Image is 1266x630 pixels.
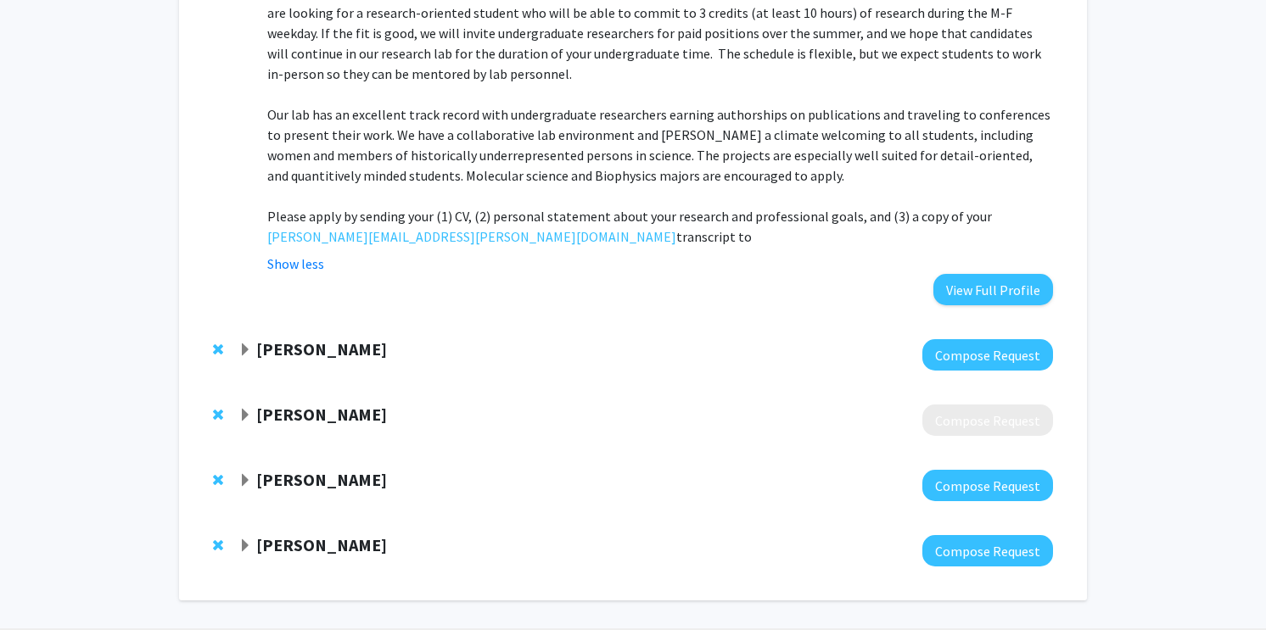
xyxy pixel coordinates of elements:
[267,206,1053,247] p: Please apply by sending your (1) CV, (2) personal statement about your research and professional ...
[267,104,1053,186] p: Our lab has an excellent track record with undergraduate researchers earning authorships on publi...
[922,535,1053,566] button: Compose Request to Kyriakos Papanicolaou
[267,226,676,247] a: [PERSON_NAME][EMAIL_ADDRESS][PERSON_NAME][DOMAIN_NAME]
[256,534,387,555] strong: [PERSON_NAME]
[238,474,252,488] span: Expand Anthony K. L. Leung Bookmark
[213,538,223,552] span: Remove Kyriakos Papanicolaou from bookmarks
[256,469,387,490] strong: [PERSON_NAME]
[13,554,72,617] iframe: Chat
[238,539,252,553] span: Expand Kyriakos Papanicolaou Bookmark
[922,470,1053,501] button: Compose Request to Anthony K. L. Leung
[922,339,1053,371] button: Compose Request to John Kim
[267,254,324,274] button: Show less
[256,404,387,425] strong: [PERSON_NAME]
[238,343,252,357] span: Expand John Kim Bookmark
[922,404,1053,436] button: Compose Request to Janielle Maynard
[238,409,252,422] span: Expand Janielle Maynard Bookmark
[256,338,387,360] strong: [PERSON_NAME]
[213,408,223,421] span: Remove Janielle Maynard from bookmarks
[213,473,223,487] span: Remove Anthony K. L. Leung from bookmarks
[933,274,1053,305] button: View Full Profile
[213,343,223,356] span: Remove John Kim from bookmarks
